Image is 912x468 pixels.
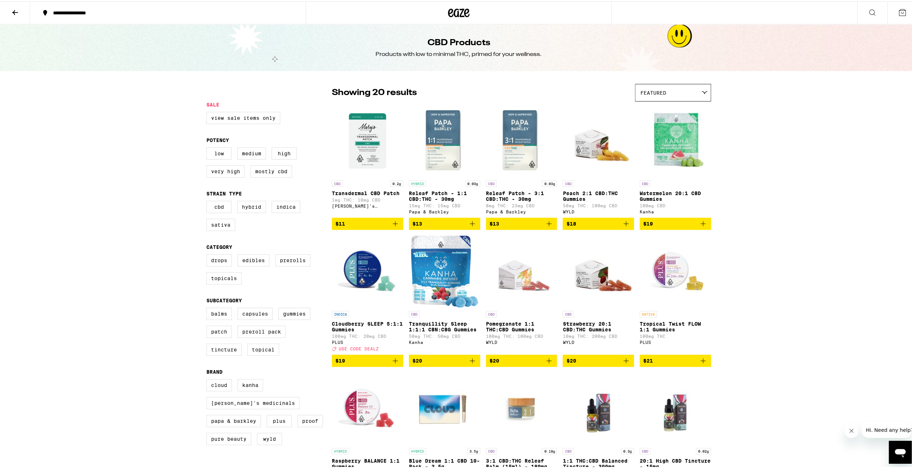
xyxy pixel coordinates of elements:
img: WYLD - Pomegranate 1:1 THC:CBD Gummies [486,234,557,306]
span: $20 [566,356,576,362]
p: CBD [409,309,420,316]
p: 0.03g [465,179,480,185]
a: Open page for Pomegranate 1:1 THC:CBD Gummies from WYLD [486,234,557,353]
p: 100mg THC: 100mg CBD [486,332,557,337]
legend: Subcategory [206,296,242,302]
label: High [272,146,297,158]
label: PLUS [267,413,292,426]
img: Proof - 20:1 High CBD Tincture - 15mg [640,371,711,443]
a: Open page for Strawberry 20:1 CBD:THC Gummies from WYLD [563,234,634,353]
p: 1mg THC: 10mg CBD [332,196,403,201]
p: HYBRID [332,446,349,453]
p: HYBRID [409,446,426,453]
p: Pomegranate 1:1 THC:CBD Gummies [486,320,557,331]
button: Add to bag [563,216,634,228]
a: Open page for Tropical Twist FLOW 1:1 Gummies from PLUS [640,234,711,353]
p: 8mg THC: 23mg CBD [486,202,557,207]
p: SATIVA [640,309,657,316]
p: Tranquillity Sleep 1:1:1 CBN:CBG Gummies [409,320,480,331]
label: Preroll Pack [238,324,286,336]
p: Releaf Patch - 3:1 CBD:THC - 30mg [486,189,557,200]
div: Kanha [640,208,711,213]
p: Showing 20 results [332,85,417,98]
label: Cloud [206,378,232,390]
img: PLUS - Tropical Twist FLOW 1:1 Gummies [640,234,711,306]
p: 0.2g [390,179,403,185]
label: Hybrid [237,199,266,212]
p: CBD [563,179,573,185]
a: Open page for Peach 2:1 CBD:THC Gummies from WYLD [563,104,634,216]
p: 20:1 High CBD Tincture - 15mg [640,457,711,468]
img: Mary's Medicinals - Transdermal CBD Patch [332,104,403,175]
p: CBD [563,309,573,316]
legend: Sale [206,100,219,106]
div: WYLD [563,208,634,213]
label: Mostly CBD [250,164,292,176]
img: Papa & Barkley - Releaf Patch - 1:1 CBD:THC - 30mg [409,104,480,175]
button: Add to bag [563,353,634,365]
label: Low [206,146,231,158]
p: 100mg THC [640,332,711,337]
p: 10mg THC: 200mg CBD [563,332,634,337]
p: CBD [563,446,573,453]
div: WYLD [563,339,634,343]
p: 50mg THC: 100mg CBD [563,202,634,207]
p: Blue Dream 1:1 CBD 10-Pack - 3.5g [409,457,480,468]
div: Papa & Barkley [409,208,480,213]
a: Open page for Watermelon 20:1 CBD Gummies from Kanha [640,104,711,216]
a: Open page for Releaf Patch - 3:1 CBD:THC - 30mg from Papa & Barkley [486,104,557,216]
h1: CBD Products [428,36,490,48]
legend: Potency [206,136,229,142]
span: USE CODE DEALZ [339,345,379,350]
p: INDICA [332,309,349,316]
label: Pure Beauty [206,431,251,444]
button: Add to bag [332,353,403,365]
p: 1:1 THC:CBD Balanced Tincture - 300mg [563,457,634,468]
label: Gummies [278,306,310,318]
div: Products with low to minimal THC, primed for your wellness. [376,49,542,57]
label: WYLD [257,431,282,444]
a: Open page for Transdermal CBD Patch from Mary's Medicinals [332,104,403,216]
p: Cloudberry SLEEP 5:1:1 Gummies [332,320,403,331]
img: Proof - 1:1 THC:CBD Balanced Tincture - 300mg [563,371,634,443]
p: Peach 2:1 CBD:THC Gummies [563,189,634,200]
label: Topicals [206,271,242,283]
p: CBD [640,179,650,185]
label: Topical [247,342,279,354]
div: Kanha [409,339,480,343]
div: Papa & Barkley [486,208,557,213]
p: Watermelon 20:1 CBD Gummies [640,189,711,200]
p: 0.3g [621,446,634,453]
p: Releaf Patch - 1:1 CBD:THC - 30mg [409,189,480,200]
img: WYLD - Strawberry 20:1 CBD:THC Gummies [563,234,634,306]
button: Add to bag [640,353,711,365]
img: Kanha - Tranquillity Sleep 1:1:1 CBN:CBG Gummies [411,234,478,306]
p: Transdermal CBD Patch [332,189,403,195]
img: WYLD - Peach 2:1 CBD:THC Gummies [563,104,634,175]
p: 3.5g [467,446,480,453]
span: $18 [566,219,576,225]
a: Open page for Releaf Patch - 1:1 CBD:THC - 30mg from Papa & Barkley [409,104,480,216]
div: PLUS [640,339,711,343]
button: Add to bag [332,216,403,228]
img: Papa & Barkley - Releaf Patch - 3:1 CBD:THC - 30mg [486,104,557,175]
label: [PERSON_NAME]'s Medicinals [206,396,300,408]
legend: Brand [206,368,223,373]
label: CBD [206,199,231,212]
legend: Strain Type [206,189,242,195]
iframe: Button to launch messaging window [889,439,912,462]
img: PLUS - Cloudberry SLEEP 5:1:1 Gummies [332,234,403,306]
p: 15mg THC: 15mg CBD [409,202,480,207]
img: Kanha - Watermelon 20:1 CBD Gummies [640,104,711,175]
p: Tropical Twist FLOW 1:1 Gummies [640,320,711,331]
p: 100mg CBD [640,202,711,207]
p: CBD [486,446,497,453]
label: Capsules [238,306,273,318]
label: Indica [272,199,300,212]
p: HYBRID [409,179,426,185]
span: $20 [490,356,499,362]
img: Cloud - Blue Dream 1:1 CBD 10-Pack - 3.5g [409,371,480,443]
label: Edibles [238,253,269,265]
span: Hi. Need any help? [4,5,52,11]
label: Very High [206,164,245,176]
